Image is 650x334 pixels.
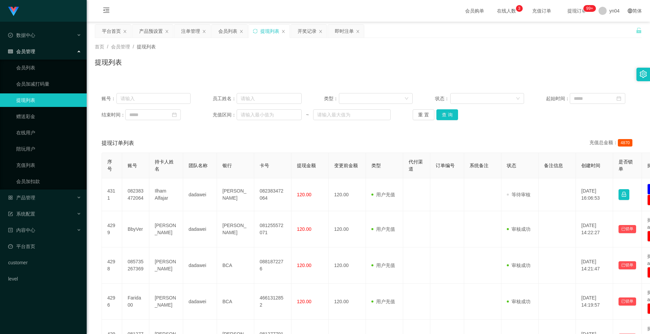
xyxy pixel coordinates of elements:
span: ~ [302,111,313,118]
span: 系统配置 [8,211,35,217]
p: 3 [518,5,520,12]
span: 状态： [435,95,450,102]
i: 图标: close [319,29,323,34]
td: 4311 [102,178,122,211]
span: 用户充值 [371,299,395,304]
div: 注单管理 [181,25,200,38]
a: 图标: dashboard平台首页 [8,240,81,253]
i: 图标: close [239,29,243,34]
span: / [107,44,108,49]
span: 首页 [95,44,104,49]
td: 120.00 [329,247,366,284]
td: 082383472064 [254,178,291,211]
span: 起始时间： [546,95,570,102]
a: 充值列表 [16,158,81,172]
span: 类型 [371,163,381,168]
span: 4870 [618,139,632,147]
span: 创建时间 [581,163,600,168]
button: 图标: lock [619,189,629,200]
td: dadawei [183,284,217,320]
td: 120.00 [329,211,366,247]
i: 图标: calendar [616,96,621,101]
i: 图标: check-circle-o [8,33,13,38]
span: 审核成功 [507,263,530,268]
span: 在线人数 [494,8,519,13]
h1: 提现列表 [95,57,122,67]
i: 图标: down [516,96,520,101]
div: 会员列表 [218,25,237,38]
span: 120.00 [297,299,311,304]
span: 会员管理 [111,44,130,49]
td: 120.00 [329,284,366,320]
td: [DATE] 16:06:53 [576,178,613,211]
span: 持卡人姓名 [155,159,174,172]
a: 陪玩用户 [16,142,81,156]
input: 请输入 [116,93,191,104]
span: 订单编号 [436,163,455,168]
i: 图标: appstore-o [8,195,13,200]
span: 提现金额 [297,163,316,168]
div: 开奖记录 [298,25,317,38]
i: 图标: sync [253,29,258,34]
span: 提现列表 [137,44,156,49]
i: 图标: setting [640,70,647,78]
span: 审核成功 [507,299,530,304]
i: 图标: down [405,96,409,101]
td: 4296 [102,284,122,320]
i: 图标: unlock [636,27,642,34]
a: 会员加减打码量 [16,77,81,91]
i: 图标: calendar [172,112,177,117]
sup: 271 [583,5,595,12]
button: 已锁单 [619,297,636,306]
div: 产品预设置 [139,25,163,38]
td: 4298 [102,247,122,284]
td: 081255572071 [254,211,291,247]
span: 用户充值 [371,263,395,268]
a: 在线用户 [16,126,81,139]
td: dadawei [183,178,217,211]
div: 充值总金额： [589,139,635,147]
button: 已锁单 [619,261,636,269]
i: 图标: close [123,29,127,34]
span: 是否锁单 [619,159,633,172]
span: 产品管理 [8,195,35,200]
span: 结束时间： [102,111,125,118]
a: 赠送彩金 [16,110,81,123]
td: dadawei [183,247,217,284]
td: 4299 [102,211,122,247]
i: 图标: global [628,8,632,13]
i: 图标: menu-fold [95,0,118,22]
a: customer [8,256,81,269]
td: 4661312852 [254,284,291,320]
span: 变更前金额 [334,163,358,168]
a: level [8,272,81,286]
sup: 3 [516,5,523,12]
span: / [133,44,134,49]
td: 0881872276 [254,247,291,284]
span: 类型： [324,95,339,102]
i: 图标: table [8,49,13,54]
td: [DATE] 14:22:27 [576,211,613,247]
span: 提现订单列表 [102,139,134,147]
span: 充值订单 [529,8,555,13]
a: 会员列表 [16,61,81,74]
span: 员工姓名： [213,95,236,102]
td: [PERSON_NAME] [149,211,183,247]
td: [PERSON_NAME] [149,247,183,284]
span: 会员管理 [8,49,35,54]
td: BbyVer [122,211,149,247]
input: 请输入 [237,93,302,104]
div: 即时注单 [335,25,354,38]
td: Farida00 [122,284,149,320]
span: 用户充值 [371,226,395,232]
span: 120.00 [297,263,311,268]
span: 内容中心 [8,227,35,233]
i: 图标: close [202,29,206,34]
div: 提现列表 [260,25,279,38]
i: 图标: close [281,29,285,34]
span: 等待审核 [507,192,530,197]
span: 序号 [107,159,112,172]
span: 审核成功 [507,226,530,232]
span: 充值区间： [213,111,236,118]
span: 账号 [128,163,137,168]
